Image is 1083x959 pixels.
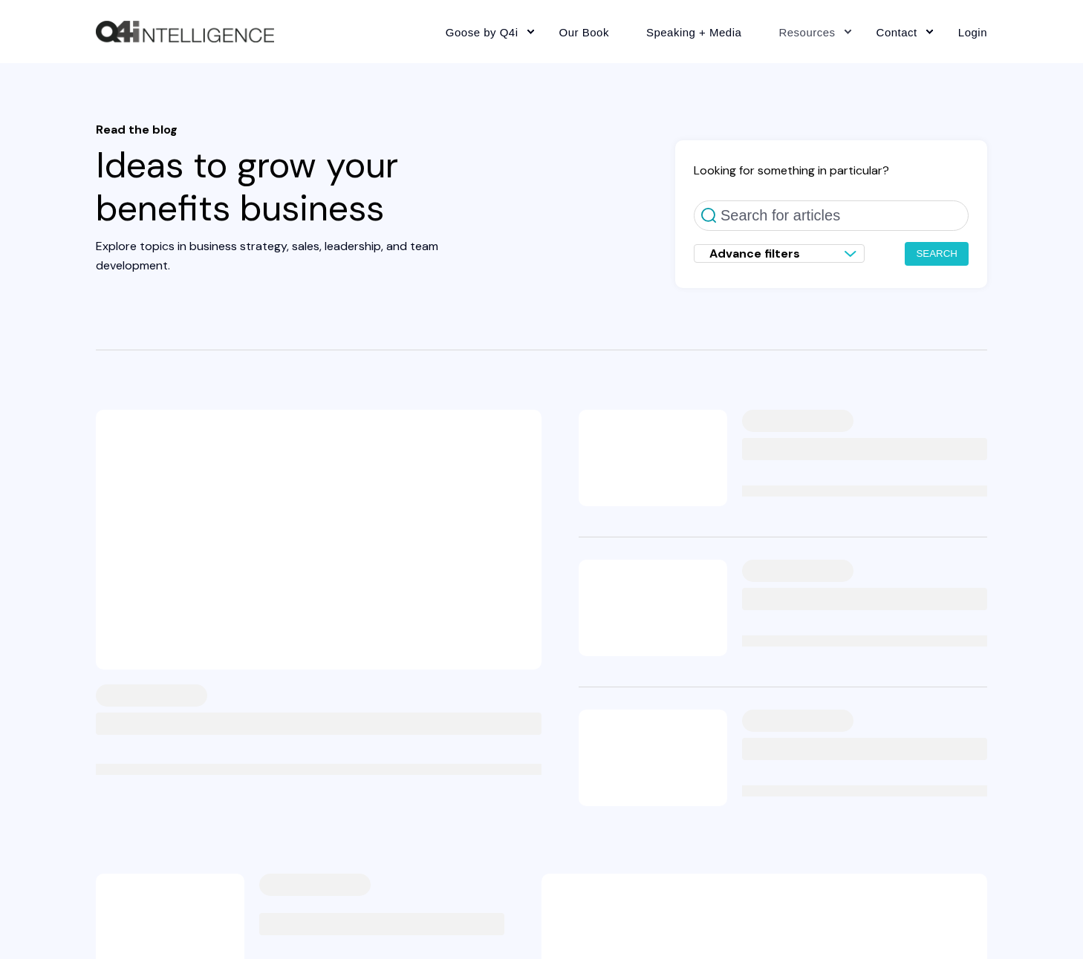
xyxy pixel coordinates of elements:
span: Explore topics in business strategy, sales, leadership, and team development. [96,238,438,273]
button: Search [905,242,969,266]
span: Advance filters [709,246,800,261]
img: Q4intelligence, LLC logo [96,21,274,43]
a: Back to Home [96,21,274,43]
h1: Ideas to grow your benefits business [96,122,504,229]
input: Search for articles [694,200,969,231]
h2: Looking for something in particular? [694,163,969,178]
span: Read the blog [96,122,504,137]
